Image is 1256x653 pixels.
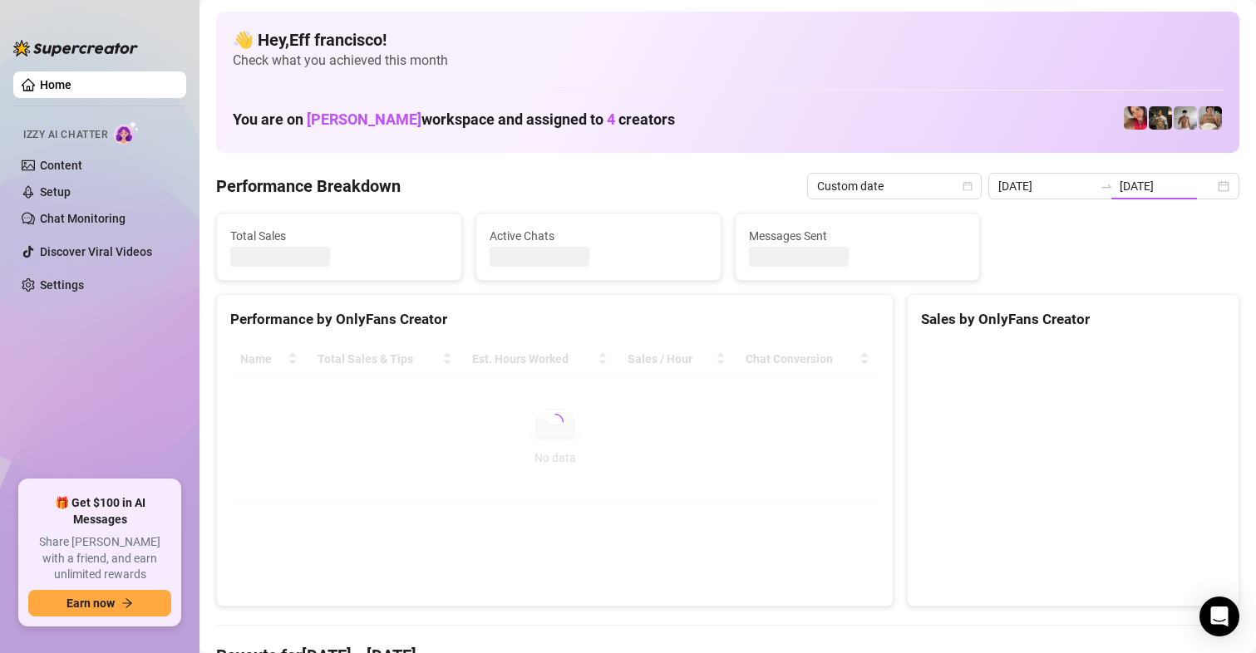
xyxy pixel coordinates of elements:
[40,245,152,258] a: Discover Viral Videos
[1174,106,1197,130] img: aussieboy_j
[607,110,615,128] span: 4
[490,227,707,245] span: Active Chats
[23,127,107,143] span: Izzy AI Chatter
[28,534,171,583] span: Share [PERSON_NAME] with a friend, and earn unlimited rewards
[233,28,1223,52] h4: 👋 Hey, Eff francisco !
[1124,106,1147,130] img: Vanessa
[40,78,71,91] a: Home
[1120,177,1214,195] input: End date
[40,278,84,292] a: Settings
[66,597,115,610] span: Earn now
[963,181,973,191] span: calendar
[230,308,879,331] div: Performance by OnlyFans Creator
[1199,106,1222,130] img: Aussieboy_jfree
[1100,179,1113,193] span: swap-right
[1199,597,1239,636] div: Open Intercom Messenger
[233,52,1223,70] span: Check what you achieved this month
[1100,179,1113,193] span: to
[1149,106,1172,130] img: Tony
[233,110,675,129] h1: You are on workspace and assigned to creators
[307,110,421,128] span: [PERSON_NAME]
[921,308,1225,331] div: Sales by OnlyFans Creator
[749,227,967,245] span: Messages Sent
[230,227,448,245] span: Total Sales
[13,40,138,56] img: logo-BBDzfeDw.svg
[40,159,82,172] a: Content
[998,177,1093,195] input: Start date
[547,414,564,430] span: loading
[216,174,401,198] h4: Performance Breakdown
[817,174,972,199] span: Custom date
[114,120,140,145] img: AI Chatter
[28,590,171,616] button: Earn nowarrow-right
[121,597,133,609] span: arrow-right
[40,185,71,199] a: Setup
[40,212,126,225] a: Chat Monitoring
[28,495,171,528] span: 🎁 Get $100 in AI Messages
